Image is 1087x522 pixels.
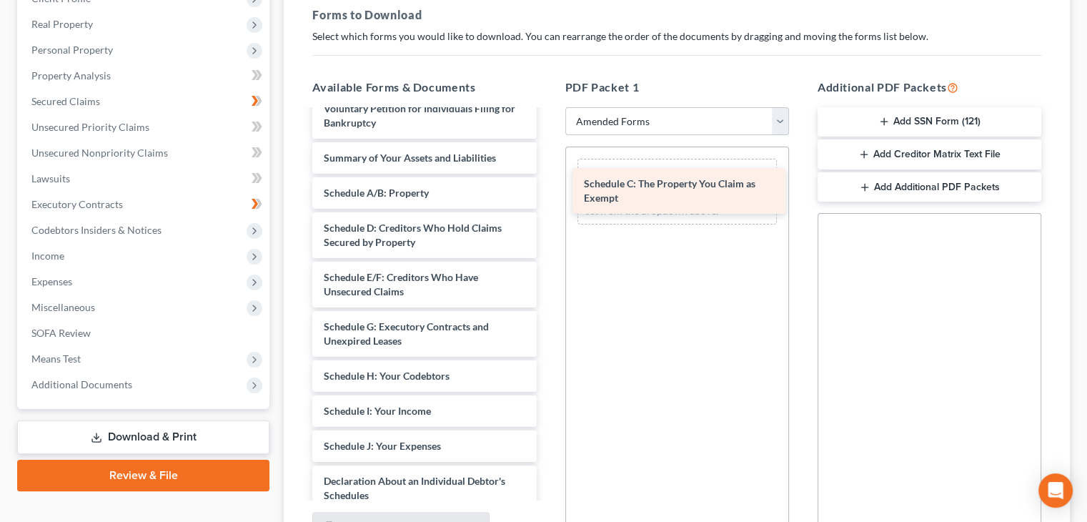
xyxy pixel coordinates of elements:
span: Schedule E/F: Creditors Who Have Unsecured Claims [324,271,478,297]
span: Secured Claims [31,95,100,107]
a: Unsecured Priority Claims [20,114,269,140]
div: Drag-and-drop in any documents from the left. These will be merged into the Petition PDF Packet. ... [577,159,777,225]
span: Executory Contracts [31,198,123,210]
button: Add Creditor Matrix Text File [818,139,1041,169]
a: Property Analysis [20,63,269,89]
h5: Available Forms & Documents [312,79,536,96]
span: Income [31,250,64,262]
span: Means Test [31,353,81,365]
span: Codebtors Insiders & Notices [31,224,162,236]
button: Add Additional PDF Packets [818,172,1041,202]
span: Miscellaneous [31,301,95,313]
h5: Additional PDF Packets [818,79,1041,96]
button: Add SSN Form (121) [818,107,1041,137]
span: SOFA Review [31,327,91,339]
a: SOFA Review [20,320,269,346]
span: Personal Property [31,44,113,56]
span: Unsecured Nonpriority Claims [31,147,168,159]
p: Select which forms you would like to download. You can rearrange the order of the documents by dr... [312,29,1041,44]
span: Voluntary Petition for Individuals Filing for Bankruptcy [324,102,515,129]
span: Schedule G: Executory Contracts and Unexpired Leases [324,320,489,347]
span: Summary of Your Assets and Liabilities [324,152,496,164]
span: Schedule A/B: Property [324,187,429,199]
span: Schedule C: The Property You Claim as Exempt [584,177,755,204]
h5: Forms to Download [312,6,1041,24]
span: Schedule H: Your Codebtors [324,370,450,382]
a: Executory Contracts [20,192,269,217]
span: Real Property [31,18,93,30]
span: Property Analysis [31,69,111,82]
span: Lawsuits [31,172,70,184]
a: Lawsuits [20,166,269,192]
span: Declaration About an Individual Debtor's Schedules [324,475,505,501]
a: Download & Print [17,420,269,454]
span: Schedule D: Creditors Who Hold Claims Secured by Property [324,222,502,248]
div: Open Intercom Messenger [1038,473,1073,508]
a: Unsecured Nonpriority Claims [20,140,269,166]
span: Schedule I: Your Income [324,405,431,417]
span: Schedule J: Your Expenses [324,440,441,452]
a: Secured Claims [20,89,269,114]
span: Additional Documents [31,378,132,390]
a: Review & File [17,460,269,491]
span: Expenses [31,275,72,287]
h5: PDF Packet 1 [565,79,789,96]
span: Unsecured Priority Claims [31,121,149,133]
